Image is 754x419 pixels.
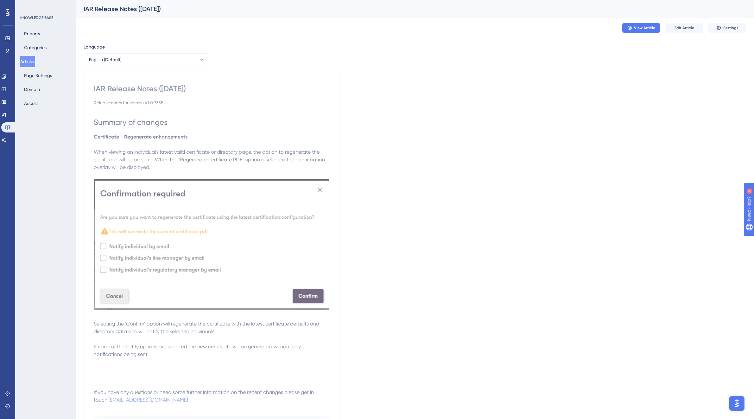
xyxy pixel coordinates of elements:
[708,23,746,33] button: Settings
[634,25,656,30] span: View Article
[94,84,329,94] div: IAR Release Notes ([DATE])
[94,99,329,106] div: Release notes for version V1.0.9355
[84,4,731,13] div: IAR Release Notes ([DATE])
[20,15,53,20] div: KNOWLEDGE BASE
[94,389,315,403] span: If you have any questions or need some further information on the recent changes please get in to...
[20,84,44,95] button: Domain
[89,56,122,63] span: English (Default)
[94,321,320,334] span: Selecting the ‘Confirm’ option will regenerate the certificate with the latest certificate defaul...
[94,134,187,140] strong: Certificate - Regenerate enhancements
[20,56,35,67] button: Articles
[20,98,42,109] button: Access
[94,149,326,170] span: When viewing an individual's latest valid certificate or directory page, the option to regenerate...
[665,23,703,33] button: Edit Article
[723,25,738,30] span: Settings
[675,25,694,30] span: Edit Article
[84,53,210,66] button: English (Default)
[20,70,56,81] button: Page Settings
[44,3,46,8] div: 4
[84,43,105,51] span: Language
[20,42,50,53] button: Categories
[94,344,302,357] span: If none of the notify options are selected the new certificate will be generated without any noti...
[94,118,168,127] span: Summary of changes
[20,28,44,39] button: Reports
[15,2,40,9] span: Need Help?
[109,397,188,403] a: [EMAIL_ADDRESS][DOMAIN_NAME]
[622,23,660,33] button: View Article
[727,394,746,413] iframe: UserGuiding AI Assistant Launcher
